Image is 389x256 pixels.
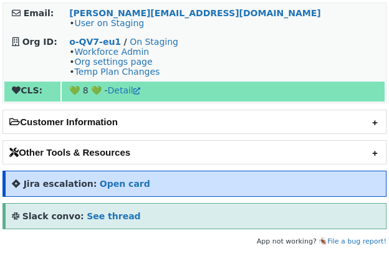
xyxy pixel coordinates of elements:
a: Temp Plan Changes [74,67,160,77]
span: • • • [69,47,160,77]
a: Detail [108,85,140,95]
h2: Other Tools & Resources [3,141,386,164]
a: o-QV7-eu1 [69,37,121,47]
strong: Org ID: [22,37,57,47]
strong: / [124,37,127,47]
a: Org settings page [74,57,152,67]
strong: Jira escalation: [24,179,97,189]
a: File a bug report! [327,237,387,245]
a: On Staging [130,37,178,47]
strong: Slack convo: [22,211,84,221]
footer: App not working? 🪳 [2,235,387,248]
strong: Email: [24,8,54,18]
a: User on Staging [74,18,144,28]
span: • [69,18,144,28]
td: 💚 8 💚 - [62,82,385,102]
a: [PERSON_NAME][EMAIL_ADDRESS][DOMAIN_NAME] [69,8,320,18]
strong: CLS: [12,85,42,95]
a: See thread [87,211,140,221]
h2: Customer Information [3,110,386,133]
a: Workforce Admin [74,47,149,57]
a: Open card [100,179,150,189]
